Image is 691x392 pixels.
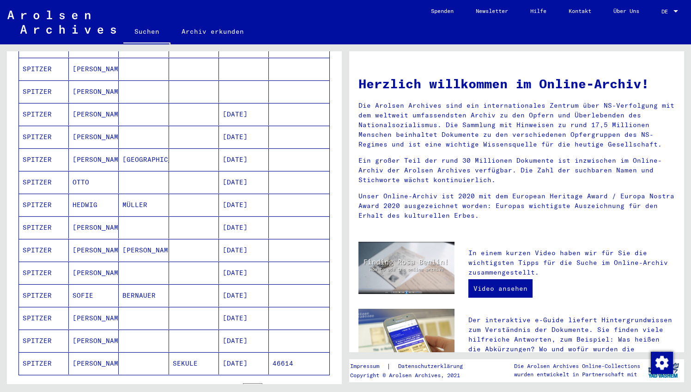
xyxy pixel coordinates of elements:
mat-cell: [GEOGRAPHIC_DATA] [119,148,169,171]
mat-cell: [PERSON_NAME] [69,307,119,329]
mat-cell: MÜLLER [119,194,169,216]
mat-cell: SPITZER [19,58,69,80]
p: wurden entwickelt in Partnerschaft mit [514,370,640,379]
mat-cell: [DATE] [219,126,269,148]
mat-cell: SPITZER [19,262,69,284]
p: Die Arolsen Archives Online-Collections [514,362,640,370]
mat-cell: [DATE] [219,148,269,171]
mat-cell: [PERSON_NAME] [69,80,119,103]
img: yv_logo.png [646,359,681,382]
mat-cell: HEDWIG [69,194,119,216]
mat-cell: [DATE] [219,216,269,239]
mat-cell: [PERSON_NAME] [69,352,119,374]
mat-cell: [PERSON_NAME] [69,126,119,148]
p: In einem kurzen Video haben wir für Sie die wichtigsten Tipps für die Suche im Online-Archiv zusa... [468,248,675,277]
p: Unser Online-Archiv ist 2020 mit dem European Heritage Award / Europa Nostra Award 2020 ausgezeic... [358,191,675,220]
mat-cell: SPITZER [19,171,69,193]
a: Impressum [350,361,387,371]
a: Suchen [123,20,170,44]
mat-cell: SPITZER [19,284,69,306]
mat-cell: SEKULE [169,352,219,374]
mat-cell: SPITZER [19,194,69,216]
mat-cell: [DATE] [219,171,269,193]
mat-cell: [DATE] [219,352,269,374]
a: Archiv erkunden [170,20,255,43]
mat-cell: [DATE] [219,330,269,352]
mat-cell: SPITZER [19,103,69,125]
mat-cell: SPITZER [19,80,69,103]
mat-cell: SPITZER [19,239,69,261]
img: eguide.jpg [358,309,455,373]
mat-cell: SOFIE [69,284,119,306]
mat-cell: BERNAUER [119,284,169,306]
mat-cell: SPITZER [19,148,69,171]
mat-cell: [PERSON_NAME] [69,58,119,80]
mat-cell: [PERSON_NAME] [69,216,119,239]
mat-cell: [DATE] [219,194,269,216]
mat-cell: SPITZER [19,330,69,352]
mat-cell: 46614 [269,352,329,374]
mat-cell: [DATE] [219,284,269,306]
mat-cell: [PERSON_NAME] [69,330,119,352]
p: Der interaktive e-Guide liefert Hintergrundwissen zum Verständnis der Dokumente. Sie finden viele... [468,315,675,364]
mat-cell: [PERSON_NAME] [119,239,169,261]
mat-cell: SPITZER [19,126,69,148]
p: Copyright © Arolsen Archives, 2021 [350,371,474,380]
mat-cell: [DATE] [219,103,269,125]
mat-cell: [PERSON_NAME] [69,239,119,261]
div: Zustimmung ändern [650,351,673,374]
div: | [350,361,474,371]
mat-cell: SPITZER [19,216,69,239]
mat-cell: SPITZER [19,307,69,329]
mat-cell: [DATE] [219,262,269,284]
img: video.jpg [358,242,455,294]
mat-cell: [PERSON_NAME] [69,148,119,171]
mat-cell: [PERSON_NAME] [69,103,119,125]
a: Datenschutzerklärung [391,361,474,371]
mat-cell: [DATE] [219,239,269,261]
p: Ein großer Teil der rund 30 Millionen Dokumente ist inzwischen im Online-Archiv der Arolsen Archi... [358,156,675,185]
h1: Herzlich willkommen im Online-Archiv! [358,74,675,93]
mat-cell: OTTO [69,171,119,193]
a: Video ansehen [468,279,533,298]
mat-cell: [PERSON_NAME] [69,262,119,284]
img: Arolsen_neg.svg [7,11,116,34]
img: Zustimmung ändern [651,352,673,374]
span: DE [661,8,672,15]
p: Die Arolsen Archives sind ein internationales Zentrum über NS-Verfolgung mit dem weltweit umfasse... [358,101,675,149]
mat-cell: SPITZER [19,352,69,374]
mat-cell: [DATE] [219,307,269,329]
